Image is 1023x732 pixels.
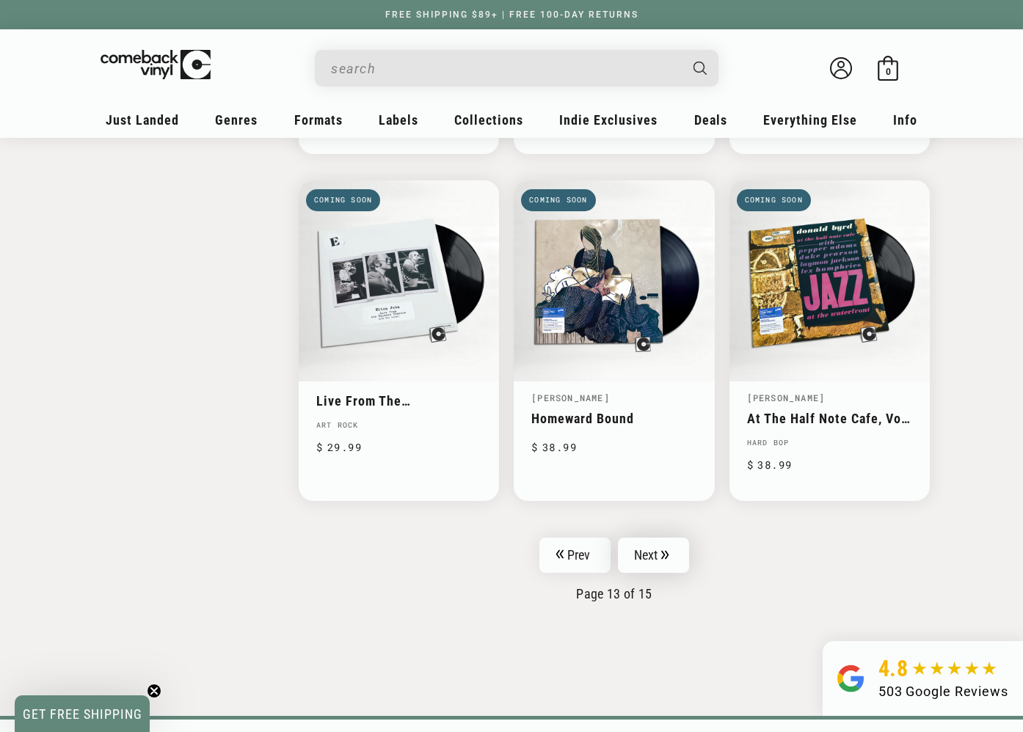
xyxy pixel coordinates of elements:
span: Deals [694,112,727,128]
a: At The Half Note Cafe, Vol. 2 [747,411,912,426]
img: star5.svg [912,662,997,676]
div: 503 Google Reviews [878,681,1008,701]
span: Labels [379,112,418,128]
a: Next [618,538,690,573]
button: Search [681,50,721,87]
p: Page 13 of 15 [299,586,930,601]
a: 4.8 503 Google Reviews [823,641,1023,716]
a: Homeward Bound [531,411,696,426]
span: Genres [215,112,258,128]
a: [PERSON_NAME] [531,392,610,403]
nav: Pagination [299,538,930,601]
a: Prev [539,538,611,573]
span: 4.8 [878,656,909,681]
a: [PERSON_NAME] [747,392,826,403]
span: Everything Else [763,112,857,128]
img: Group.svg [837,656,864,701]
a: FREE SHIPPING $89+ | FREE 100-DAY RETURNS [371,10,653,20]
a: Live From The [GEOGRAPHIC_DATA] [316,393,481,409]
span: 0 [886,66,891,77]
span: Info [893,112,917,128]
input: When autocomplete results are available use up and down arrows to review and enter to select [331,54,679,84]
span: Indie Exclusives [559,112,658,128]
div: Search [315,50,718,87]
span: Collections [454,112,523,128]
span: Just Landed [106,112,179,128]
span: Formats [294,112,343,128]
div: GET FREE SHIPPINGClose teaser [15,695,150,732]
button: Close teaser [147,684,161,698]
span: GET FREE SHIPPING [23,706,142,722]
